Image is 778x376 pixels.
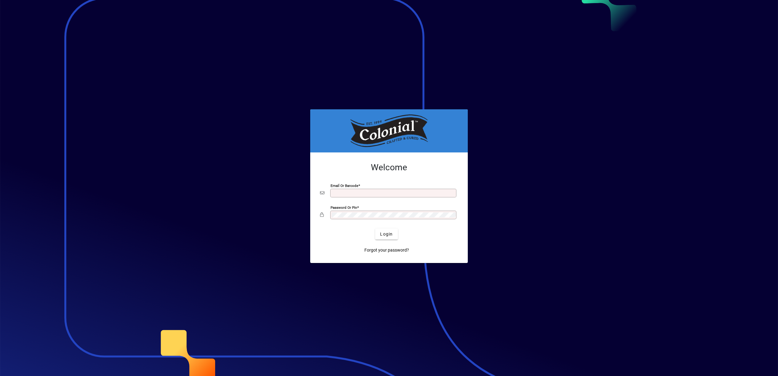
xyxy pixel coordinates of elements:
[331,205,357,210] mat-label: Password or Pin
[320,162,458,173] h2: Welcome
[375,228,398,240] button: Login
[331,184,358,188] mat-label: Email or Barcode
[380,231,393,237] span: Login
[362,245,411,256] a: Forgot your password?
[364,247,409,253] span: Forgot your password?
